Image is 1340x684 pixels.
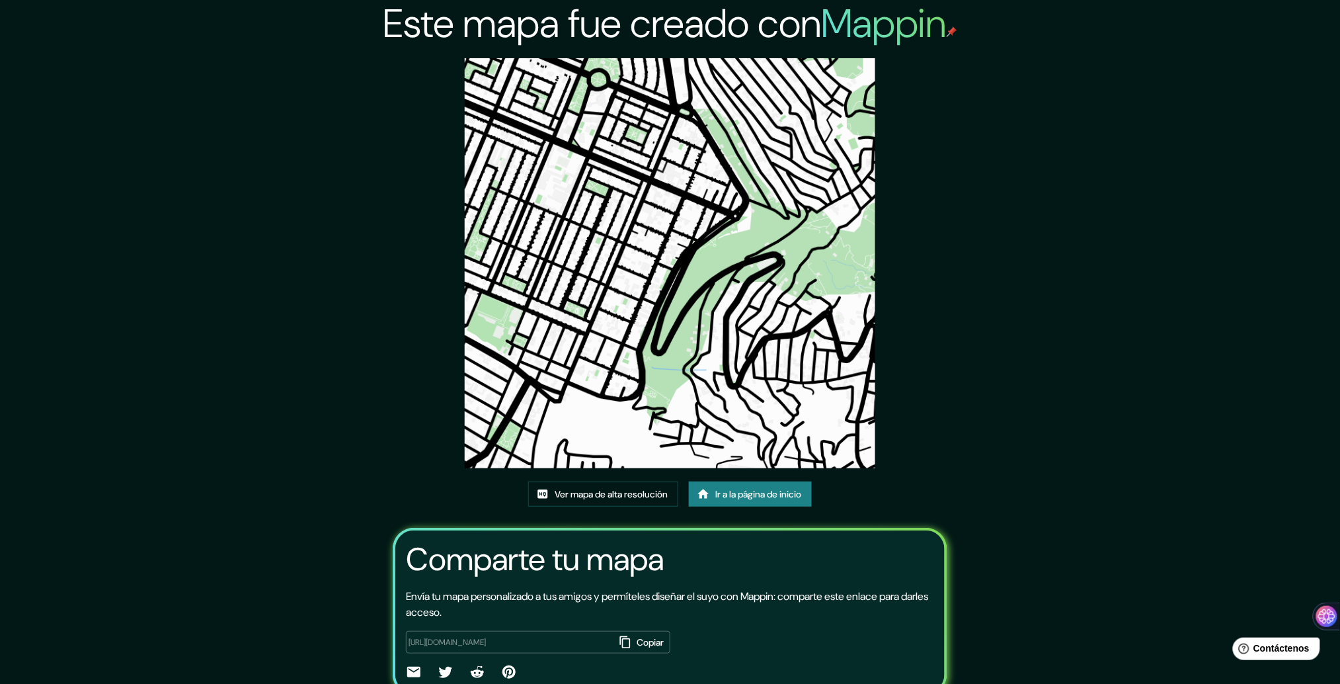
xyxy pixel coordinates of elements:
img: pin de mapeo [947,26,957,37]
button: Copiar [615,631,670,654]
font: Ir a la página de inicio [715,489,801,501]
font: Copiar [637,636,664,648]
iframe: Lanzador de widgets de ayuda [1222,632,1325,669]
font: Comparte tu mapa [406,538,664,580]
a: Ver mapa de alta resolución [528,482,678,507]
font: Ver mapa de alta resolución [555,489,668,501]
font: Envía tu mapa personalizado a tus amigos y permíteles diseñar el suyo con Mappin: comparte este e... [406,589,929,619]
a: Ir a la página de inicio [689,482,812,507]
img: created-map [465,58,875,468]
